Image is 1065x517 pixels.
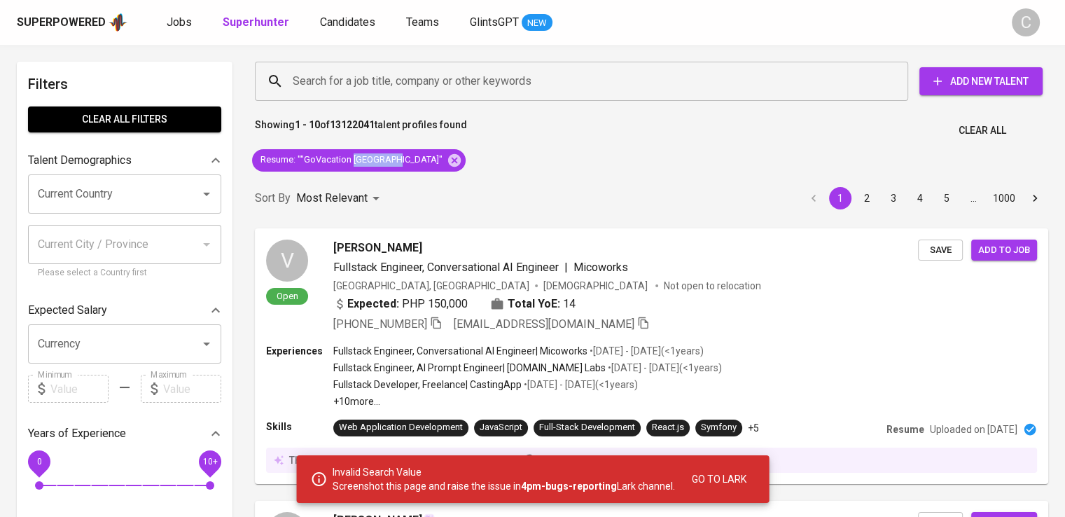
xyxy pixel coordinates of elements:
[38,266,211,280] p: Please select a Country first
[470,14,552,32] a: GlintsGPT NEW
[255,118,467,144] p: Showing of talent profiles found
[266,240,308,282] div: V
[28,302,107,319] p: Expected Salary
[50,375,109,403] input: Value
[295,119,320,130] b: 1 - 10
[333,261,559,274] span: Fullstack Engineer, Conversational AI Engineer
[539,421,635,434] div: Full-Stack Development
[953,118,1012,144] button: Clear All
[1024,187,1046,209] button: Go to next page
[748,421,759,435] p: +5
[320,14,378,32] a: Candidates
[573,261,628,274] span: Micoworks
[333,344,587,358] p: Fullstack Engineer, Conversational AI Engineer | Micoworks
[39,111,210,128] span: Clear All filters
[320,15,375,29] span: Candidates
[882,187,905,209] button: Go to page 3
[167,14,195,32] a: Jobs
[935,187,958,209] button: Go to page 5
[163,375,221,403] input: Value
[701,421,737,434] div: Symfony
[333,317,427,331] span: [PHONE_NUMBER]
[197,334,216,354] button: Open
[829,187,851,209] button: page 1
[17,12,127,33] a: Superpoweredapp logo
[522,378,638,392] p: • [DATE] - [DATE] ( <1 years )
[223,15,289,29] b: Superhunter
[333,465,675,493] p: Invalid Search Value Screenshot this page and raise the issue in Lark channel.
[271,290,304,302] span: Open
[686,465,752,493] button: Go to Lark
[508,296,560,312] b: Total YoE:
[962,191,984,205] div: …
[406,15,439,29] span: Teams
[406,14,442,32] a: Teams
[28,146,221,174] div: Talent Demographics
[333,361,606,375] p: Fullstack Engineer, AI Prompt Engineer | [DOMAIN_NAME] Labs
[347,296,399,312] b: Expected:
[333,378,522,392] p: Fullstack Developer, Freelance | CastingApp
[564,259,568,276] span: |
[333,394,722,408] p: +10 more ...
[606,361,722,375] p: • [DATE] - [DATE] ( <1 years )
[28,296,221,324] div: Expected Salary
[255,228,1048,484] a: VOpen[PERSON_NAME]Fullstack Engineer, Conversational AI Engineer|Micoworks[GEOGRAPHIC_DATA], [GEO...
[856,187,878,209] button: Go to page 2
[296,186,384,212] div: Most Relevant
[202,457,217,467] span: 10+
[223,14,292,32] a: Superhunter
[543,279,650,293] span: [DEMOGRAPHIC_DATA]
[587,344,704,358] p: • [DATE] - [DATE] ( <1 years )
[931,73,1031,90] span: Add New Talent
[28,152,132,169] p: Talent Demographics
[664,279,761,293] p: Not open to relocation
[800,187,1048,209] nav: pagination navigation
[28,106,221,132] button: Clear All filters
[925,242,956,258] span: Save
[989,187,1019,209] button: Go to page 1000
[28,420,221,448] div: Years of Experience
[521,481,617,492] b: 4pm-bugs-reporting
[17,15,106,31] div: Superpowered
[339,421,463,434] div: Web Application Development
[333,279,529,293] div: [GEOGRAPHIC_DATA], [GEOGRAPHIC_DATA]
[255,190,291,207] p: Sort By
[522,16,552,30] span: NEW
[289,453,520,467] p: this profile contains contents
[296,190,368,207] p: Most Relevant
[919,67,1043,95] button: Add New Talent
[470,15,519,29] span: GlintsGPT
[333,296,468,312] div: PHP 150,000
[36,457,41,467] span: 0
[28,73,221,95] h6: Filters
[333,240,422,256] span: [PERSON_NAME]
[252,149,466,172] div: Resume: ""GoVacation [GEOGRAPHIC_DATA]"
[197,184,216,204] button: Open
[971,240,1037,261] button: Add to job
[1012,8,1040,36] div: C
[266,344,333,358] p: Experiences
[109,12,127,33] img: app logo
[563,296,576,312] span: 14
[692,471,746,488] span: Go to Lark
[909,187,931,209] button: Go to page 4
[454,317,634,331] span: [EMAIL_ADDRESS][DOMAIN_NAME]
[652,421,684,434] div: React.js
[930,422,1017,436] p: Uploaded on [DATE]
[886,422,924,436] p: Resume
[330,119,375,130] b: 13122041
[959,122,1006,139] span: Clear All
[918,240,963,261] button: Save
[480,421,522,434] div: JavaScript
[167,15,192,29] span: Jobs
[252,153,451,167] span: Resume : ""GoVacation [GEOGRAPHIC_DATA]"
[28,425,126,442] p: Years of Experience
[266,420,333,434] p: Skills
[978,242,1030,258] span: Add to job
